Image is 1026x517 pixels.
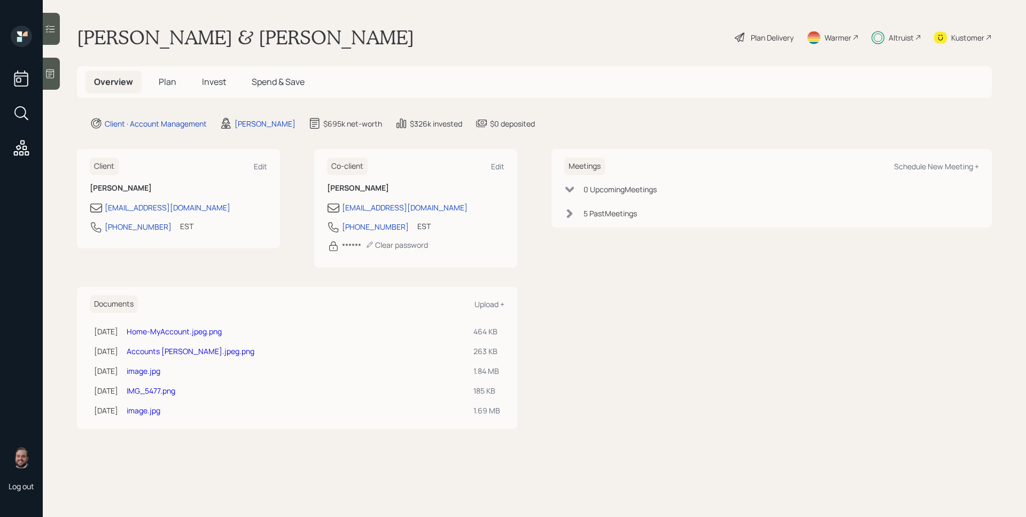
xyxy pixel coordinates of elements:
div: Warmer [825,32,851,43]
div: 1.84 MB [473,365,500,377]
h6: Co-client [327,158,368,175]
div: Clear password [366,240,428,250]
div: [DATE] [94,405,118,416]
span: Plan [159,76,176,88]
div: 1.69 MB [473,405,500,416]
div: [PHONE_NUMBER] [342,221,409,232]
div: Plan Delivery [751,32,794,43]
h1: [PERSON_NAME] & [PERSON_NAME] [77,26,414,49]
div: EST [180,221,193,232]
div: [DATE] [94,385,118,396]
h6: Meetings [564,158,605,175]
div: 185 KB [473,385,500,396]
div: $0 deposited [490,118,535,129]
div: Altruist [889,32,914,43]
div: EST [417,221,431,232]
div: Schedule New Meeting + [894,161,979,171]
div: [DATE] [94,346,118,357]
div: $695k net-worth [323,118,382,129]
h6: Client [90,158,119,175]
div: Kustomer [951,32,984,43]
a: Home-MyAccount.jpeg.png [127,326,222,336]
span: Overview [94,76,133,88]
div: 263 KB [473,346,500,357]
div: [PHONE_NUMBER] [105,221,172,232]
div: [DATE] [94,365,118,377]
div: 0 Upcoming Meeting s [584,184,657,195]
span: Invest [202,76,226,88]
div: 5 Past Meeting s [584,208,637,219]
div: Client · Account Management [105,118,207,129]
div: Edit [254,161,267,171]
a: IMG_5477.png [127,386,175,396]
span: Spend & Save [252,76,305,88]
div: 464 KB [473,326,500,337]
div: [DATE] [94,326,118,337]
div: Edit [491,161,504,171]
h6: [PERSON_NAME] [90,184,267,193]
h6: Documents [90,295,138,313]
h6: [PERSON_NAME] [327,184,504,193]
div: Upload + [475,299,504,309]
a: Accounts [PERSON_NAME].jpeg.png [127,346,254,356]
a: image.jpg [127,405,160,416]
a: image.jpg [127,366,160,376]
img: james-distasi-headshot.png [11,447,32,468]
div: [EMAIL_ADDRESS][DOMAIN_NAME] [105,202,230,213]
div: [EMAIL_ADDRESS][DOMAIN_NAME] [342,202,468,213]
div: Log out [9,481,34,491]
div: [PERSON_NAME] [235,118,296,129]
div: $326k invested [410,118,462,129]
